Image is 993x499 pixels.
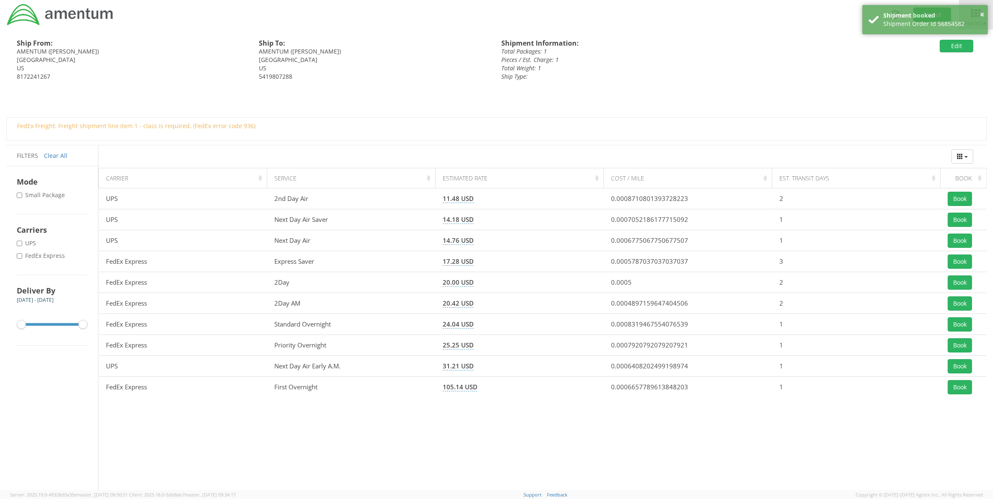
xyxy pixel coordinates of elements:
[99,314,267,335] td: FedEx Express
[17,193,22,198] input: Small Package
[17,56,247,64] div: [GEOGRAPHIC_DATA]
[940,40,973,52] button: Edit
[772,377,941,398] td: 1
[259,40,489,47] h4: Ship To:
[952,149,973,164] button: Columns
[772,251,941,272] td: 3
[443,236,474,245] span: 14.76 USD
[501,47,812,56] div: Total Packages: 1
[604,230,772,251] td: 0.0006775067750677507
[99,188,267,209] td: UPS
[948,234,972,248] button: Book
[17,72,247,81] div: 8172241267
[948,296,972,311] button: Book
[259,64,489,72] div: US
[99,272,267,293] td: FedEx Express
[772,272,941,293] td: 2
[267,314,436,335] td: Standard Overnight
[948,380,972,394] button: Book
[275,174,433,183] div: Service
[948,338,972,352] button: Book
[611,174,770,183] div: Cost / Mile
[17,152,38,159] span: Filters
[17,241,22,246] input: UPS
[267,377,436,398] td: First Overnight
[17,252,67,260] label: FedEx Express
[267,356,436,377] td: Next Day Air Early A.M.
[17,225,88,235] h4: Carriers
[443,299,474,308] span: 20.42 USD
[980,9,984,21] button: ×
[17,40,247,47] h4: Ship From:
[443,215,474,224] span: 14.18 USD
[948,359,972,373] button: Book
[17,64,247,72] div: US
[604,251,772,272] td: 0.0005787037037037037
[267,188,436,209] td: 2nd Day Air
[948,192,972,206] button: Book
[443,383,477,391] span: 105.14 USD
[443,320,474,329] span: 24.04 USD
[443,362,474,370] span: 31.21 USD
[99,377,267,398] td: FedEx Express
[443,278,474,287] span: 20.00 USD
[6,3,114,26] img: dyn-intl-logo-049831509241104b2a82.png
[259,72,489,81] div: 5419807288
[267,251,436,272] td: Express Saver
[772,293,941,314] td: 2
[547,491,568,498] a: Feedback
[99,356,267,377] td: UPS
[99,335,267,356] td: FedEx Express
[77,491,128,498] span: master, [DATE] 09:50:51
[501,40,812,47] h4: Shipment Information:
[267,293,436,314] td: 2Day AM
[99,293,267,314] td: FedEx Express
[883,20,982,28] div: Shipment Order Id 56854582
[259,47,489,56] div: AMENTUM ([PERSON_NAME])
[267,230,436,251] td: Next Day Air
[856,491,983,498] span: Copyright © [DATE]-[DATE] Agistix Inc., All Rights Reserved
[443,194,474,203] span: 11.48 USD
[17,191,67,199] label: Small Package
[501,72,812,81] div: Ship Type:
[604,209,772,230] td: 0.0007052186177715092
[604,293,772,314] td: 0.0004897159647404506
[99,251,267,272] td: FedEx Express
[948,317,972,332] button: Book
[772,356,941,377] td: 1
[99,230,267,251] td: UPS
[259,56,489,64] div: [GEOGRAPHIC_DATA]
[604,188,772,209] td: 0.0008710801393728223
[267,335,436,356] td: Priority Overnight
[267,272,436,293] td: 2Day
[501,64,812,72] div: Total Weight: 1
[604,377,772,398] td: 0.0006657789613848203
[948,255,972,269] button: Book
[604,335,772,356] td: 0.0007920792079207921
[772,314,941,335] td: 1
[772,230,941,251] td: 1
[129,491,236,498] span: Client: 2025.18.0-5db8ab7
[11,122,980,130] div: FedEx Freight: Freight shipment line item 1 - class is required. (FedEx error code 936)
[267,209,436,230] td: Next Day Air Saver
[948,213,972,227] button: Book
[883,11,982,20] div: Shipment booked
[17,286,88,296] h4: Deliver By
[604,272,772,293] td: 0.0005
[185,491,236,498] span: master, [DATE] 09:34:17
[772,335,941,356] td: 1
[604,356,772,377] td: 0.0006408202499198974
[780,174,938,183] div: Est. Transit Days
[772,209,941,230] td: 1
[17,296,54,304] span: [DATE] - [DATE]
[948,275,972,290] button: Book
[17,239,38,247] label: UPS
[604,314,772,335] td: 0.0008319467554076539
[99,209,267,230] td: UPS
[106,174,265,183] div: Carrier
[948,174,984,183] div: Book
[443,341,474,350] span: 25.25 USD
[17,177,88,187] h4: Mode
[443,174,601,183] div: Estimated Rate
